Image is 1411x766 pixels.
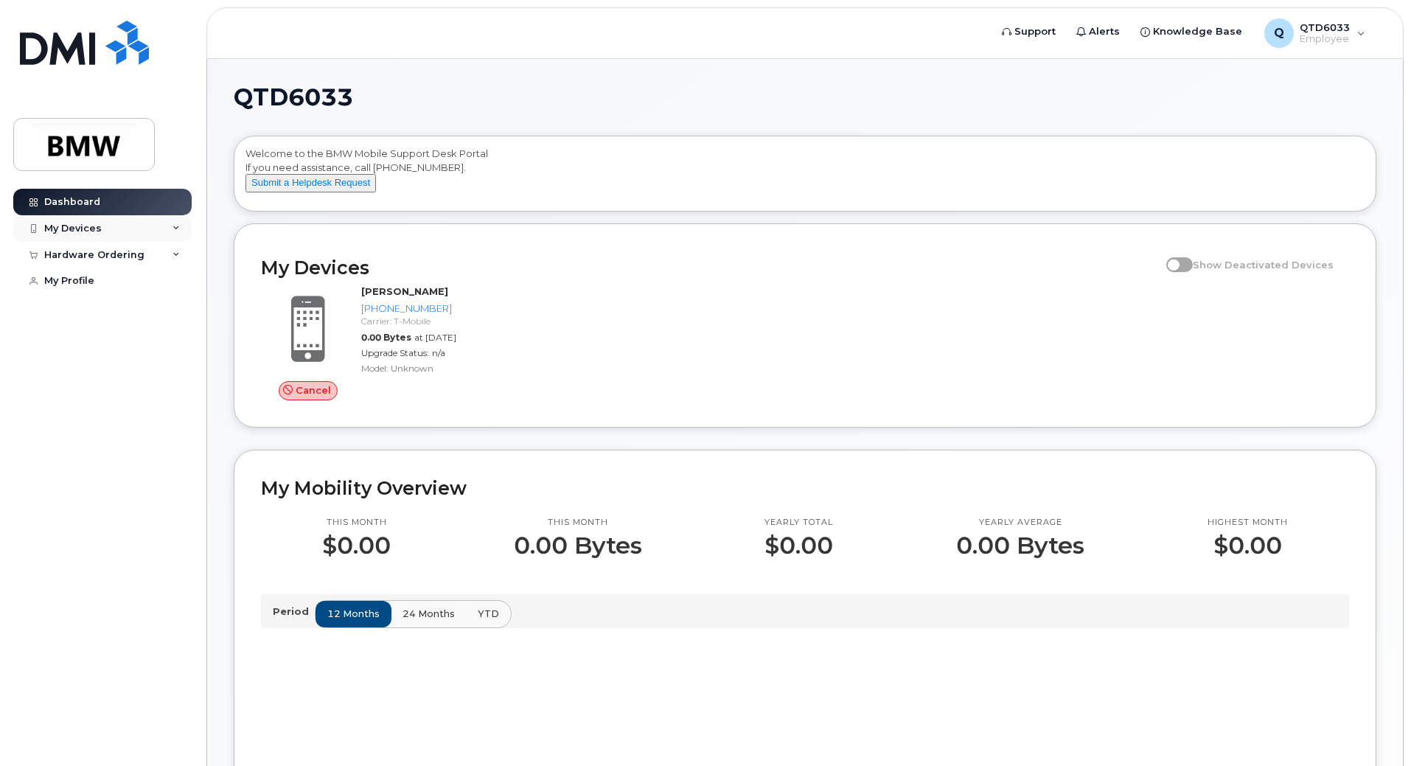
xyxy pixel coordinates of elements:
p: This month [322,517,391,529]
p: Yearly average [956,517,1084,529]
p: $0.00 [764,532,833,559]
p: $0.00 [1208,532,1288,559]
button: Submit a Helpdesk Request [245,174,376,192]
span: Upgrade Status: [361,347,429,358]
a: Cancel[PERSON_NAME][PHONE_NUMBER]Carrier: T-Mobile0.00 Bytesat [DATE]Upgrade Status:n/aModel: Unk... [261,285,520,400]
div: Carrier: T-Mobile [361,315,514,327]
p: 0.00 Bytes [956,532,1084,559]
div: Model: Unknown [361,362,514,375]
p: This month [514,517,642,529]
span: Cancel [296,383,331,397]
p: Yearly total [764,517,833,529]
span: Show Deactivated Devices [1193,259,1334,271]
p: $0.00 [322,532,391,559]
div: Welcome to the BMW Mobile Support Desk Portal If you need assistance, call [PHONE_NUMBER]. [245,147,1365,206]
span: YTD [478,607,499,621]
h2: My Devices [261,257,1159,279]
h2: My Mobility Overview [261,477,1349,499]
span: n/a [432,347,445,358]
span: 24 months [403,607,455,621]
p: Highest month [1208,517,1288,529]
input: Show Deactivated Devices [1166,251,1178,262]
iframe: Messenger Launcher [1347,702,1400,755]
a: Submit a Helpdesk Request [245,176,376,188]
span: QTD6033 [234,86,353,108]
p: Period [273,605,315,619]
span: 0.00 Bytes [361,332,411,343]
span: at [DATE] [414,332,456,343]
p: 0.00 Bytes [514,532,642,559]
strong: [PERSON_NAME] [361,285,448,297]
div: [PHONE_NUMBER] [361,302,514,316]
